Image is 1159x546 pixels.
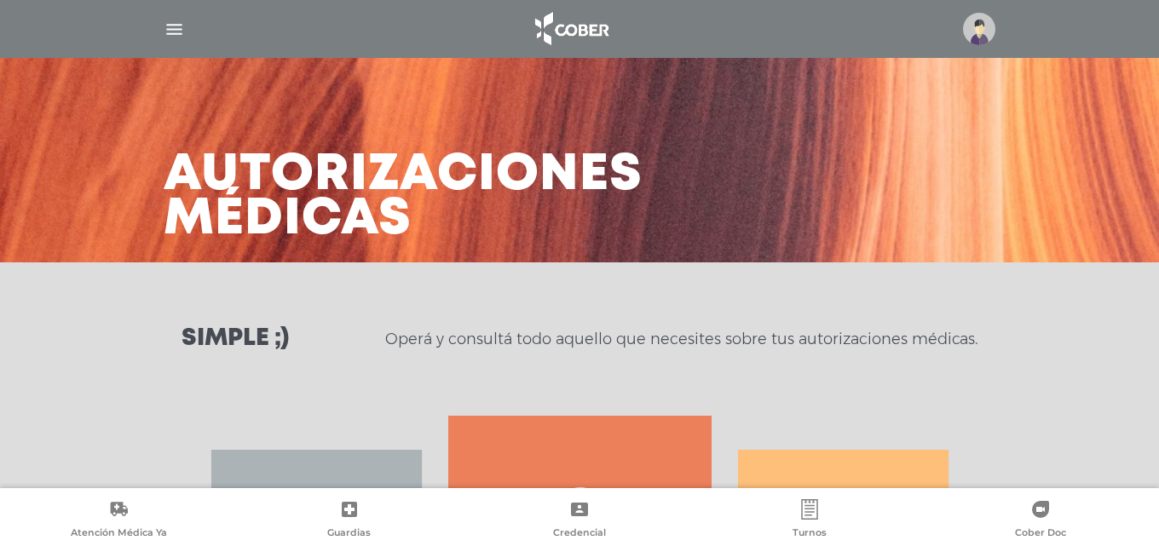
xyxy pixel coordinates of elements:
[164,153,643,242] h3: Autorizaciones médicas
[553,526,606,542] span: Credencial
[464,499,695,543] a: Credencial
[695,499,925,543] a: Turnos
[526,9,615,49] img: logo_cober_home-white.png
[327,526,371,542] span: Guardias
[385,329,977,349] p: Operá y consultá todo aquello que necesites sobre tus autorizaciones médicas.
[182,327,289,351] h3: Simple ;)
[164,19,185,40] img: Cober_menu-lines-white.svg
[3,499,234,543] a: Atención Médica Ya
[925,499,1156,543] a: Cober Doc
[793,526,827,542] span: Turnos
[234,499,464,543] a: Guardias
[1015,526,1066,542] span: Cober Doc
[71,526,167,542] span: Atención Médica Ya
[963,13,995,45] img: profile-placeholder.svg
